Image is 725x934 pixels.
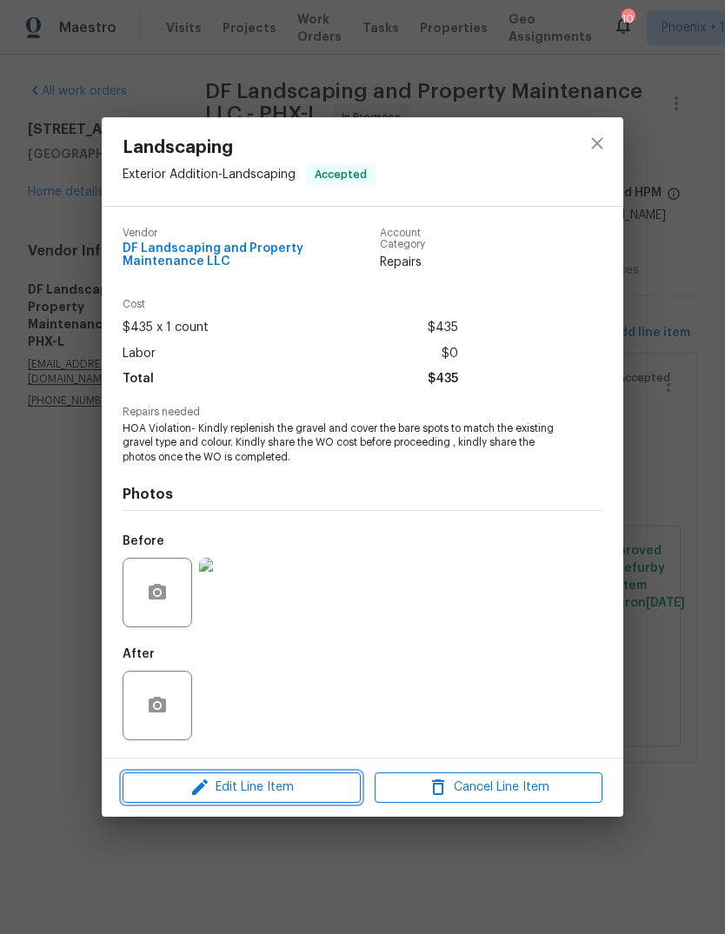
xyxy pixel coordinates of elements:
[375,772,602,803] button: Cancel Line Item
[308,166,374,183] span: Accepted
[123,315,209,341] span: $435 x 1 count
[123,138,376,157] span: Landscaping
[622,10,634,28] div: 10
[380,254,458,271] span: Repairs
[442,341,458,367] span: $0
[123,407,602,418] span: Repairs needed
[123,648,155,660] h5: After
[123,367,154,392] span: Total
[123,421,555,465] span: HOA Violation- Kindly replenish the gravel and cover the bare spots to match the existing gravel ...
[128,777,356,798] span: Edit Line Item
[428,315,458,341] span: $435
[123,535,164,547] h5: Before
[576,123,618,164] button: close
[123,299,458,310] span: Cost
[123,772,361,803] button: Edit Line Item
[123,228,380,239] span: Vendor
[380,228,458,250] span: Account Category
[123,169,296,181] span: Exterior Addition - Landscaping
[428,367,458,392] span: $435
[123,242,380,268] span: DF Landscaping and Property Maintenance LLC
[123,486,602,503] h4: Photos
[380,777,597,798] span: Cancel Line Item
[123,341,156,367] span: Labor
